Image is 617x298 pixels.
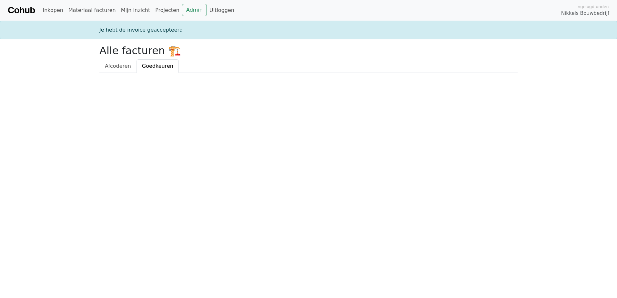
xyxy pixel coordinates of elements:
[182,4,207,16] a: Admin
[118,4,153,17] a: Mijn inzicht
[66,4,118,17] a: Materiaal facturen
[105,63,131,69] span: Afcoderen
[99,59,137,73] a: Afcoderen
[40,4,66,17] a: Inkopen
[561,10,609,17] span: Nikkels Bouwbedrijf
[153,4,182,17] a: Projecten
[137,59,179,73] a: Goedkeuren
[99,45,518,57] h2: Alle facturen 🏗️
[8,3,35,18] a: Cohub
[576,4,609,10] span: Ingelogd onder:
[207,4,237,17] a: Uitloggen
[96,26,521,34] div: Je hebt de invoice geaccepteerd
[142,63,173,69] span: Goedkeuren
